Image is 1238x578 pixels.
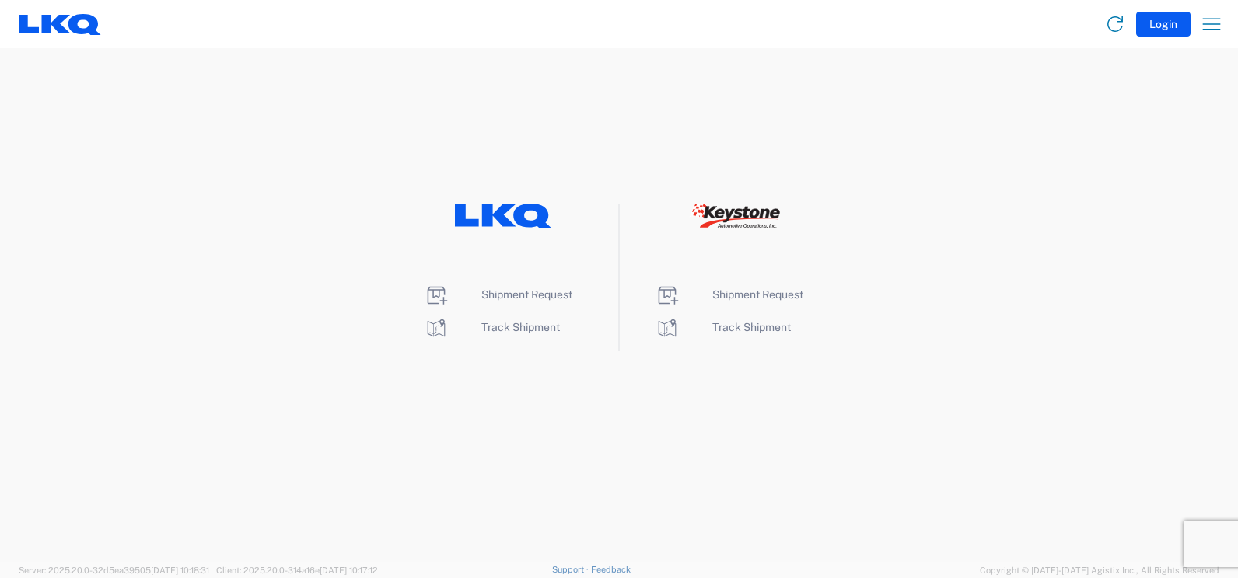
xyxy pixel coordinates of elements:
[712,321,791,333] span: Track Shipment
[151,566,209,575] span: [DATE] 10:18:31
[552,565,591,574] a: Support
[591,565,631,574] a: Feedback
[424,288,572,301] a: Shipment Request
[655,321,791,333] a: Track Shipment
[481,288,572,301] span: Shipment Request
[216,566,378,575] span: Client: 2025.20.0-314a16e
[320,566,378,575] span: [DATE] 10:17:12
[712,288,803,301] span: Shipment Request
[655,288,803,301] a: Shipment Request
[980,563,1219,577] span: Copyright © [DATE]-[DATE] Agistix Inc., All Rights Reserved
[481,321,560,333] span: Track Shipment
[19,566,209,575] span: Server: 2025.20.0-32d5ea39505
[424,321,560,333] a: Track Shipment
[1136,12,1191,37] button: Login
